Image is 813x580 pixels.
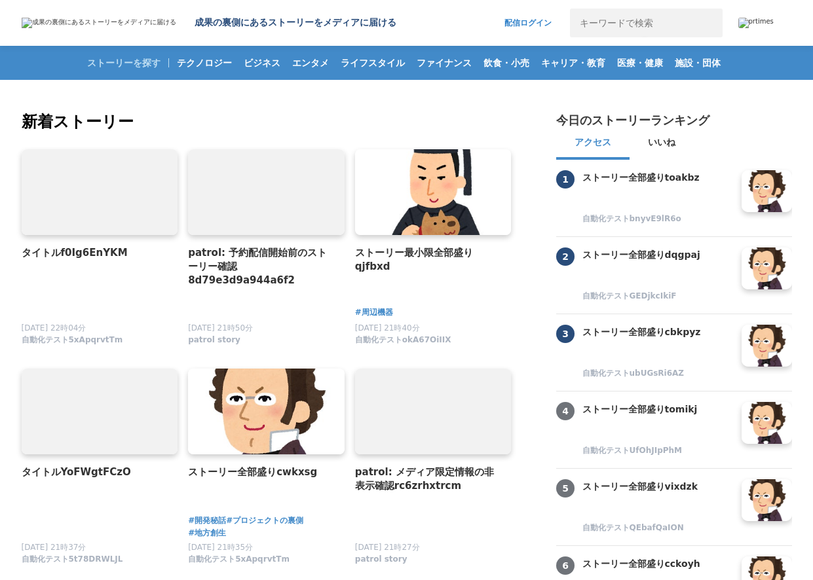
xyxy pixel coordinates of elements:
img: prtimes [738,18,774,28]
a: 飲食・小売 [478,46,535,80]
a: 自動化テストGEDjkcIkiF [582,291,732,303]
input: キーワードで検索 [570,9,694,37]
span: 飲食・小売 [478,57,535,69]
a: 自動化テストUfOhJIpPhM [582,445,732,458]
a: #地方創生 [188,527,226,539]
a: ストーリー全部盛りcwkxsg [188,465,334,480]
a: エンタメ [287,46,334,80]
button: いいね [630,128,694,160]
a: ストーリー全部盛りvixdzk [582,479,732,521]
a: 医療・健康 [612,46,668,80]
a: #プロジェクトの裏側 [226,515,303,527]
a: patrol: 予約配信開始前のストーリー確認8d79e3d9a944a6f2 [188,245,334,288]
a: prtimes [738,18,792,28]
a: ストーリー全部盛りtomikj [582,402,732,444]
span: 自動化テスト5xApqrvtTm [22,335,123,346]
span: [DATE] 21時27分 [355,543,420,552]
button: 検索 [694,9,723,37]
a: タイトルYoFWgtFCzO [22,465,168,480]
h3: ストーリー全部盛りcbkpyz [582,325,732,339]
a: ライフスタイル [335,46,410,80]
span: [DATE] 21時50分 [188,323,253,333]
h3: ストーリー全部盛りvixdzk [582,479,732,494]
span: 施設・団体 [670,57,726,69]
span: patrol story [355,554,407,565]
span: [DATE] 21時37分 [22,543,86,552]
a: テクノロジー [172,46,237,80]
span: [DATE] 21時35分 [188,543,253,552]
span: 1 [556,170,575,189]
span: 自動化テストubUGsRi6AZ [582,368,685,379]
a: ストーリー全部盛りcbkpyz [582,325,732,367]
span: ライフスタイル [335,57,410,69]
a: #開発秘話 [188,515,226,527]
a: ビジネス [238,46,286,80]
a: 自動化テスト5xApqrvtTm [188,558,290,567]
h1: 成果の裏側にあるストーリーをメディアに届ける [195,17,396,29]
a: ストーリー全部盛りdqgpaj [582,247,732,289]
a: キャリア・教育 [536,46,611,80]
a: 施設・団体 [670,46,726,80]
span: 5 [556,479,575,498]
a: 配信ログイン [491,9,565,37]
button: アクセス [556,128,630,160]
a: 自動化テストubUGsRi6AZ [582,368,732,380]
span: テクノロジー [172,57,237,69]
a: 自動化テストbnyvE9lR6o [582,213,732,226]
span: ビジネス [238,57,286,69]
img: 成果の裏側にあるストーリーをメディアに届ける [22,18,176,28]
span: 自動化テストokA67OiIIX [355,335,451,346]
span: [DATE] 22時04分 [22,323,86,333]
h2: 今日のストーリーランキング [556,113,709,128]
h3: ストーリー全部盛りtoakbz [582,170,732,185]
span: 自動化テストUfOhJIpPhM [582,445,683,456]
a: #周辺機器 [355,306,393,319]
span: ファイナンス [411,57,477,69]
a: patrol story [188,338,240,348]
span: 3 [556,325,575,343]
a: タイトルf0Ig6EnYKM [22,245,168,261]
span: 自動化テストbnyvE9lR6o [582,213,681,225]
span: 自動化テストGEDjkcIkiF [582,291,677,302]
a: 自動化テスト5xApqrvtTm [22,338,123,348]
span: 自動化テスト5xApqrvtTm [188,554,290,565]
h2: 新着ストーリー [22,110,514,134]
span: 4 [556,402,575,420]
span: エンタメ [287,57,334,69]
h3: ストーリー全部盛りtomikj [582,402,732,416]
a: 自動化テスト5t78DRWLJL [22,558,123,567]
span: 6 [556,556,575,575]
span: 医療・健康 [612,57,668,69]
span: 2 [556,247,575,266]
span: キャリア・教育 [536,57,611,69]
h3: ストーリー全部盛りdqgpaj [582,247,732,262]
span: 自動化テストQEbafQaION [582,522,684,534]
a: patrol story [355,558,407,567]
a: 自動化テストQEbafQaION [582,522,732,535]
a: ファイナンス [411,46,477,80]
a: ストーリー全部盛りtoakbz [582,170,732,212]
a: 自動化テストokA67OiIIX [355,338,451,348]
span: patrol story [188,335,240,346]
span: [DATE] 21時40分 [355,323,420,333]
a: patrol: メディア限定情報の非表示確認rc6zrhxtrcm [355,465,501,494]
h3: ストーリー全部盛りcckoyh [582,556,732,571]
a: ストーリー最小限全部盛りqjfbxd [355,245,501,274]
span: 自動化テスト5t78DRWLJL [22,554,123,565]
a: 成果の裏側にあるストーリーをメディアに届ける 成果の裏側にあるストーリーをメディアに届ける [22,17,396,29]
